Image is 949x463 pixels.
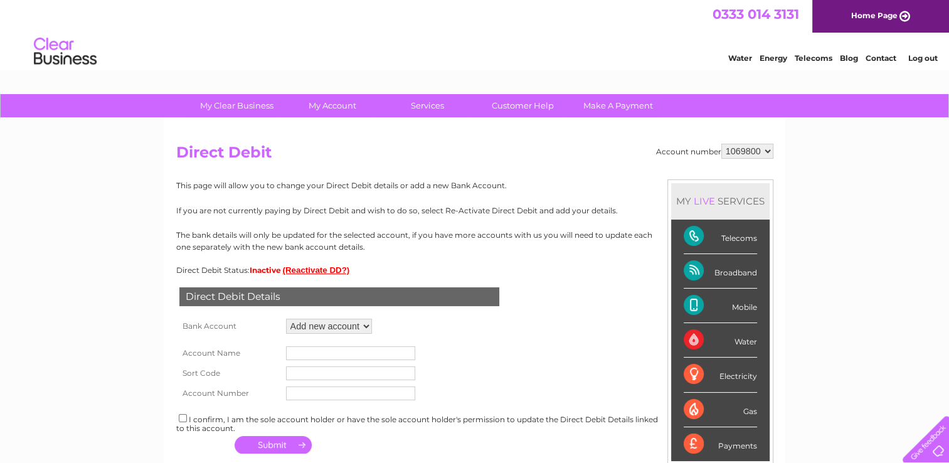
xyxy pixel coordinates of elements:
a: Blog [840,53,858,63]
div: MY SERVICES [671,183,770,219]
a: Customer Help [471,94,575,117]
div: Payments [684,427,757,461]
a: 0333 014 3131 [713,6,799,22]
a: Water [728,53,752,63]
div: Direct Debit Status: [176,265,773,275]
p: If you are not currently paying by Direct Debit and wish to do so, select Re-Activate Direct Debi... [176,205,773,216]
p: This page will allow you to change your Direct Debit details or add a new Bank Account. [176,179,773,191]
a: Make A Payment [566,94,670,117]
th: Account Number [176,383,283,403]
a: My Account [280,94,384,117]
div: I confirm, I am the sole account holder or have the sole account holder's permission to update th... [176,412,773,433]
a: My Clear Business [185,94,289,117]
p: The bank details will only be updated for the selected account, if you have more accounts with us... [176,229,773,253]
div: Broadband [684,254,757,289]
div: Account number [656,144,773,159]
span: Inactive [250,265,281,275]
a: Energy [760,53,787,63]
th: Sort Code [176,363,283,383]
img: logo.png [33,33,97,71]
div: Water [684,323,757,358]
div: Telecoms [684,220,757,254]
th: Account Name [176,343,283,363]
button: (Reactivate DD?) [283,265,350,275]
div: Direct Debit Details [179,287,499,306]
div: Gas [684,393,757,427]
div: LIVE [691,195,718,207]
div: Mobile [684,289,757,323]
a: Log out [908,53,937,63]
th: Bank Account [176,316,283,337]
a: Services [376,94,479,117]
a: Contact [866,53,896,63]
div: Clear Business is a trading name of Verastar Limited (registered in [GEOGRAPHIC_DATA] No. 3667643... [179,7,771,61]
div: Electricity [684,358,757,392]
a: Telecoms [795,53,832,63]
h2: Direct Debit [176,144,773,168]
